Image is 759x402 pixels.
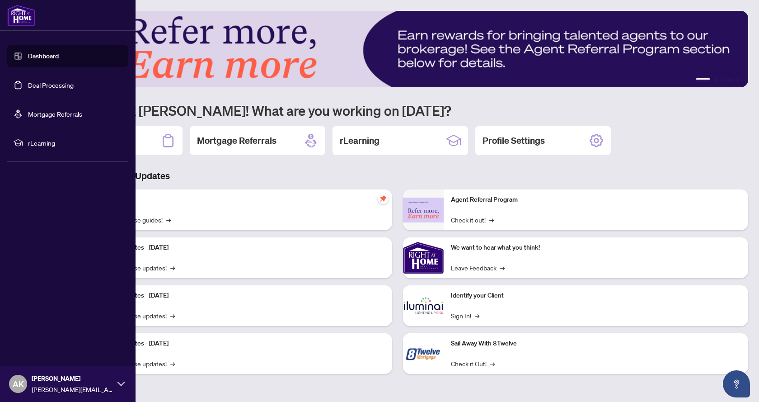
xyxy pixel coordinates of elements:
[32,374,113,383] span: [PERSON_NAME]
[451,311,479,321] a: Sign In!→
[197,134,276,147] h2: Mortgage Referrals
[28,110,82,118] a: Mortgage Referrals
[451,359,495,369] a: Check it Out!→
[696,78,710,82] button: 1
[500,263,505,273] span: →
[403,237,444,278] img: We want to hear what you think!
[13,378,24,390] span: AK
[47,170,748,182] h3: Brokerage & Industry Updates
[483,134,545,147] h2: Profile Settings
[28,138,122,148] span: rLearning
[95,195,385,205] p: Self-Help
[451,195,741,205] p: Agent Referral Program
[7,5,35,26] img: logo
[403,333,444,374] img: Sail Away With 8Twelve
[451,263,505,273] a: Leave Feedback→
[728,78,732,82] button: 4
[451,215,494,225] a: Check it out!→
[95,339,385,349] p: Platform Updates - [DATE]
[489,215,494,225] span: →
[721,78,725,82] button: 3
[451,339,741,349] p: Sail Away With 8Twelve
[170,263,175,273] span: →
[723,370,750,397] button: Open asap
[47,102,748,119] h1: Welcome back [PERSON_NAME]! What are you working on [DATE]?
[32,384,113,394] span: [PERSON_NAME][EMAIL_ADDRESS][DOMAIN_NAME]
[403,198,444,222] img: Agent Referral Program
[475,311,479,321] span: →
[28,81,74,89] a: Deal Processing
[170,311,175,321] span: →
[95,291,385,301] p: Platform Updates - [DATE]
[451,291,741,301] p: Identify your Client
[736,78,739,82] button: 5
[166,215,171,225] span: →
[490,359,495,369] span: →
[714,78,717,82] button: 2
[28,52,59,60] a: Dashboard
[170,359,175,369] span: →
[403,285,444,326] img: Identify your Client
[378,193,389,204] span: pushpin
[95,243,385,253] p: Platform Updates - [DATE]
[47,11,748,87] img: Slide 0
[340,134,379,147] h2: rLearning
[451,243,741,253] p: We want to hear what you think!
